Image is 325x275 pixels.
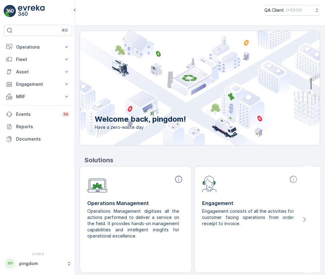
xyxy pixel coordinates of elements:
[4,257,72,270] button: PPpingdom
[16,56,60,63] p: Fleet
[16,136,70,142] p: Documents
[4,53,72,66] button: Fleet
[18,5,45,17] img: logo_light-DOdMpM7g.png
[4,41,72,53] button: Operations
[264,5,320,15] button: QA Client(+03:00)
[4,5,16,17] img: logo
[19,260,63,267] p: pingdom
[202,208,294,227] p: Engagement consists of all the activities for customer facing operations from order receipt to in...
[16,81,60,87] p: Engagement
[4,66,72,78] button: Asset
[202,199,299,207] p: Engagement
[4,120,72,133] a: Reports
[286,8,302,13] p: ( +03:00 )
[4,90,72,103] button: MRF
[63,112,68,117] p: 34
[87,208,179,239] p: Operations Management digitises all the actions performed to deliver a service on the field. It p...
[16,69,60,75] p: Asset
[16,124,70,130] p: Reports
[4,133,72,145] a: Documents
[4,78,72,90] button: Engagement
[4,108,72,120] a: Events34
[95,114,186,124] p: Welcome back, pingdom!
[52,31,320,145] img: city illustration
[16,44,60,50] p: Operations
[16,94,60,100] p: MRF
[16,111,58,117] p: Events
[87,175,107,193] img: module-icon
[202,175,217,192] img: module-icon
[95,124,186,130] span: Have a zero-waste day
[84,155,320,165] p: Solutions
[264,7,284,13] p: QA Client
[4,252,72,256] span: v 1.49.3
[87,199,184,207] p: Operations Management
[62,28,68,33] p: ⌘B
[5,259,15,268] div: PP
